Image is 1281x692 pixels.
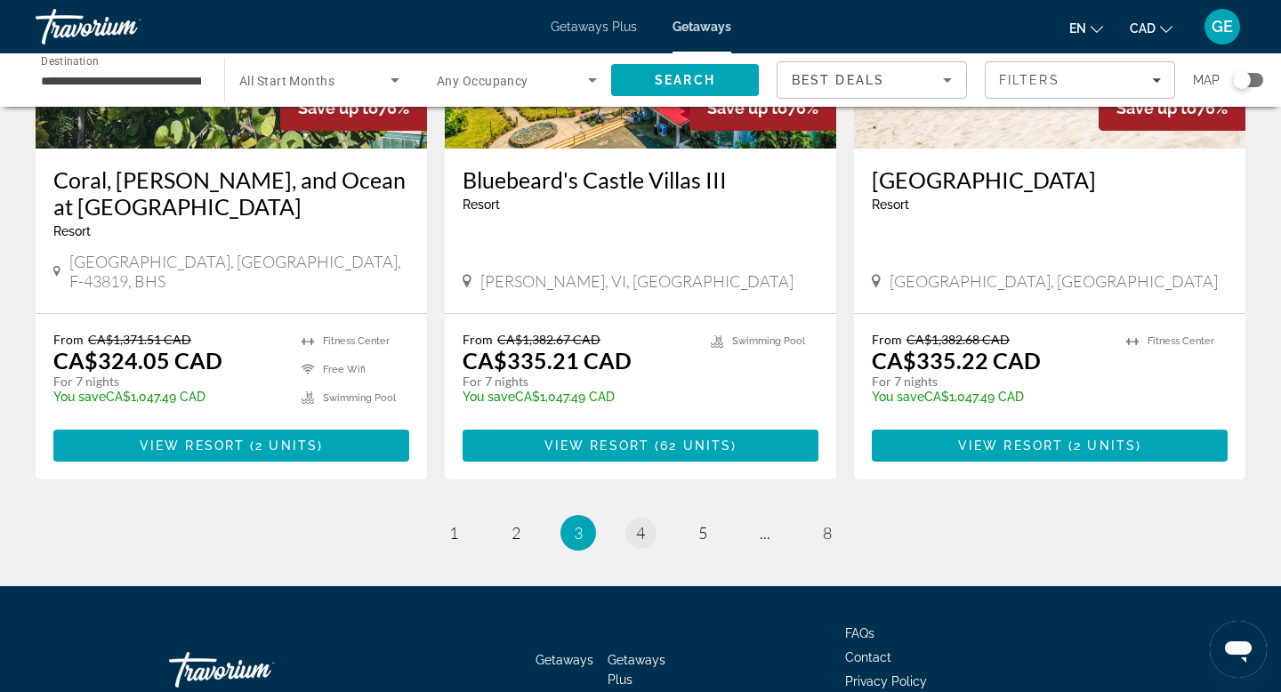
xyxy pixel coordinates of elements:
span: 4 [636,523,645,543]
span: You save [872,390,924,404]
a: Getaways Plus [608,653,665,687]
span: Swimming Pool [323,392,396,404]
span: ( ) [649,439,737,453]
span: All Start Months [239,74,334,88]
a: Privacy Policy [845,674,927,688]
span: ( ) [1063,439,1141,453]
span: Resort [53,224,91,238]
a: Travorium [36,4,213,50]
span: Best Deals [792,73,884,87]
p: For 7 nights [872,374,1108,390]
span: Swimming Pool [732,335,805,347]
span: Resort [463,197,500,212]
span: ( ) [245,439,323,453]
span: View Resort [140,439,245,453]
span: GE [1212,18,1233,36]
button: View Resort(2 units) [53,430,409,462]
p: CA$1,047.49 CAD [872,390,1108,404]
a: FAQs [845,626,874,640]
span: 2 [512,523,520,543]
a: Bluebeard's Castle Villas III [463,166,818,193]
span: [PERSON_NAME], VI, [GEOGRAPHIC_DATA] [480,271,794,291]
span: View Resort [544,439,649,453]
p: CA$324.05 CAD [53,347,222,374]
span: CAD [1130,21,1156,36]
div: 76% [1099,85,1245,131]
a: Contact [845,650,891,664]
span: Destination [41,54,99,67]
span: 5 [698,523,707,543]
a: Coral, [PERSON_NAME], and Ocean at [GEOGRAPHIC_DATA] [53,166,409,220]
span: Map [1193,68,1220,93]
span: 2 units [255,439,318,453]
span: Search [655,73,715,87]
span: 1 [449,523,458,543]
span: Fitness Center [323,335,390,347]
span: Filters [999,73,1059,87]
span: 8 [823,523,832,543]
span: en [1069,21,1086,36]
button: Filters [985,61,1175,99]
button: Change currency [1130,15,1172,41]
span: Any Occupancy [437,74,528,88]
a: Getaways Plus [551,20,637,34]
mat-select: Sort by [792,69,952,91]
p: CA$1,047.49 CAD [463,390,693,404]
span: From [463,332,493,347]
p: CA$335.22 CAD [872,347,1041,374]
span: You save [463,390,515,404]
span: 62 units [660,439,731,453]
button: View Resort(2 units) [872,430,1228,462]
span: From [872,332,902,347]
span: From [53,332,84,347]
span: Save up to [298,99,378,117]
iframe: Button to launch messaging window [1210,621,1267,678]
input: Select destination [41,70,201,92]
span: [GEOGRAPHIC_DATA], [GEOGRAPHIC_DATA] [890,271,1218,291]
span: ... [760,523,770,543]
span: CA$1,382.67 CAD [497,332,600,347]
span: Resort [872,197,909,212]
button: Change language [1069,15,1103,41]
div: 76% [280,85,427,131]
span: Free Wifi [323,364,366,375]
nav: Pagination [36,515,1245,551]
span: [GEOGRAPHIC_DATA], [GEOGRAPHIC_DATA], F-43819, BHS [69,252,409,291]
span: CA$1,382.68 CAD [906,332,1010,347]
span: 2 units [1074,439,1136,453]
span: Save up to [1116,99,1196,117]
p: CA$1,047.49 CAD [53,390,284,404]
span: Fitness Center [1148,335,1214,347]
button: Search [611,64,759,96]
p: CA$335.21 CAD [463,347,632,374]
span: View Resort [958,439,1063,453]
a: Getaways [673,20,731,34]
p: For 7 nights [53,374,284,390]
span: 3 [574,523,583,543]
p: For 7 nights [463,374,693,390]
a: [GEOGRAPHIC_DATA] [872,166,1228,193]
button: View Resort(62 units) [463,430,818,462]
a: Getaways [536,653,593,667]
div: 76% [689,85,836,131]
span: CA$1,371.51 CAD [88,332,191,347]
span: Save up to [707,99,787,117]
span: You save [53,390,106,404]
button: User Menu [1199,8,1245,45]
